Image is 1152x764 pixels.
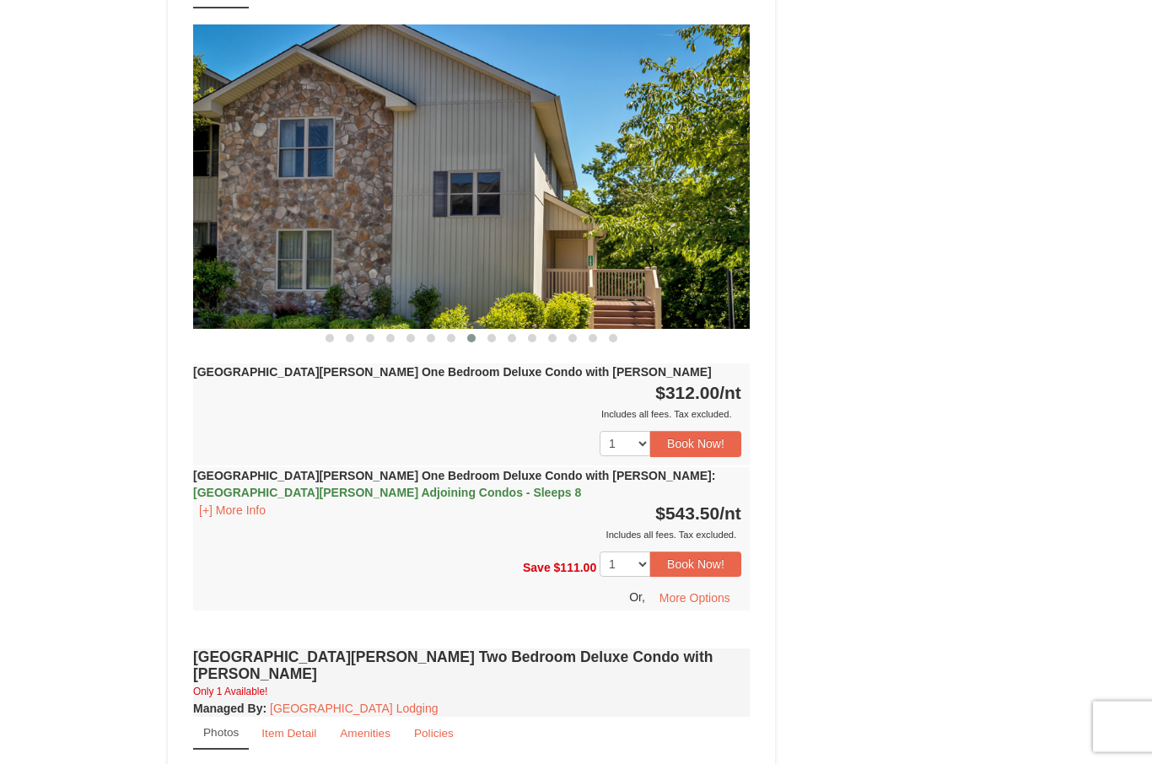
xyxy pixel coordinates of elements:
span: Save [523,561,551,574]
small: Item Detail [261,728,316,740]
a: Photos [193,718,249,751]
small: Only 1 Available! [193,686,267,698]
strong: : [193,702,266,716]
div: Includes all fees. Tax excluded. [193,527,741,544]
span: $111.00 [554,561,597,574]
small: Photos [203,727,239,740]
h4: [GEOGRAPHIC_DATA][PERSON_NAME] Two Bedroom Deluxe Condo with [PERSON_NAME] [193,649,750,683]
strong: [GEOGRAPHIC_DATA][PERSON_NAME] One Bedroom Deluxe Condo with [PERSON_NAME] [193,366,712,379]
a: Amenities [329,718,401,751]
button: More Options [649,586,741,611]
a: Policies [403,718,465,751]
span: : [712,470,716,483]
div: Includes all fees. Tax excluded. [193,406,741,423]
span: Managed By [193,702,262,716]
span: /nt [719,504,741,524]
img: 18876286-129-04797877.jpg [193,25,750,330]
strong: $312.00 [655,384,741,403]
a: Item Detail [250,718,327,751]
button: Book Now! [650,432,741,457]
a: [GEOGRAPHIC_DATA] Lodging [270,702,438,716]
span: /nt [719,384,741,403]
span: Or, [629,591,645,605]
button: Book Now! [650,552,741,578]
button: [+] More Info [193,502,272,520]
small: Amenities [340,728,390,740]
span: $543.50 [655,504,719,524]
span: [GEOGRAPHIC_DATA][PERSON_NAME] Adjoining Condos - Sleeps 8 [193,487,581,500]
strong: [GEOGRAPHIC_DATA][PERSON_NAME] One Bedroom Deluxe Condo with [PERSON_NAME] [193,470,715,500]
small: Policies [414,728,454,740]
